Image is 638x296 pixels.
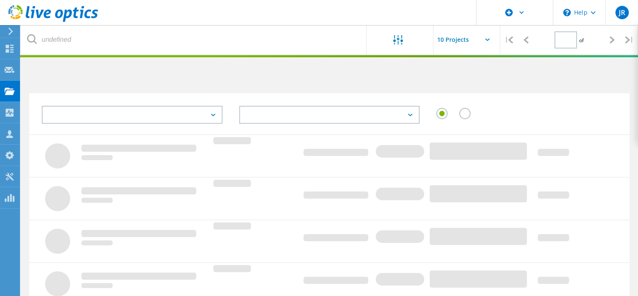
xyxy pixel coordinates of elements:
svg: \n [563,9,571,16]
div: | [621,25,638,55]
a: Live Optics Dashboard [8,18,98,23]
div: | [500,25,517,55]
span: of [579,37,584,44]
input: undefined [21,25,367,54]
span: JR [619,9,625,16]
